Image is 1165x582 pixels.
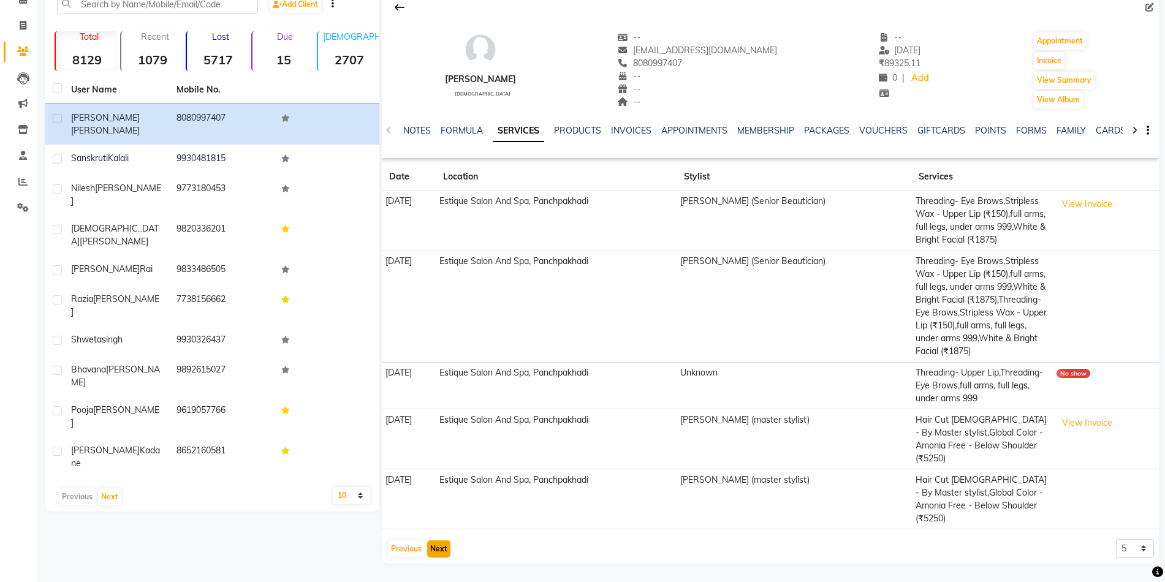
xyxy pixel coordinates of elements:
[382,409,436,469] td: [DATE]
[909,70,931,87] a: Add
[169,285,275,326] td: 7738156662
[1016,125,1047,136] a: FORMS
[108,153,129,164] span: Kalali
[255,31,314,42] p: Due
[323,31,380,42] p: [DEMOGRAPHIC_DATA]
[1057,414,1118,433] button: View Invoice
[677,362,912,409] td: Unknown
[879,32,902,43] span: --
[71,112,140,123] span: [PERSON_NAME]
[1034,72,1095,89] button: View Summary
[71,183,95,194] span: Nilesh
[1057,125,1086,136] a: FAMILY
[618,70,641,81] span: --
[169,104,275,145] td: 8080997407
[677,163,912,191] th: Stylist
[911,251,1052,362] td: Threading- Eye Brows,Stripless Wax - Upper Lip (₹150),full arms, full legs, under arms 999,White ...
[975,125,1006,136] a: POINTS
[677,409,912,469] td: [PERSON_NAME] (master stylist)
[80,236,148,247] span: [PERSON_NAME]
[71,293,93,304] span: Razia
[71,445,140,456] span: [PERSON_NAME]
[441,125,483,136] a: FORMULA
[436,251,677,362] td: Estique Salon And Spa, Panchpakhadi
[1034,32,1086,50] button: Appointment
[71,263,140,274] span: [PERSON_NAME]
[102,334,123,345] span: singh
[554,125,601,136] a: PRODUCTS
[98,488,121,505] button: Next
[879,45,921,56] span: [DATE]
[382,469,436,529] td: [DATE]
[318,52,380,67] strong: 2707
[71,125,140,136] span: [PERSON_NAME]
[618,45,778,56] span: [EMAIL_ADDRESS][DOMAIN_NAME]
[169,76,275,104] th: Mobile No.
[61,31,118,42] p: Total
[902,72,905,85] span: |
[382,362,436,409] td: [DATE]
[126,31,183,42] p: Recent
[911,409,1052,469] td: Hair Cut [DEMOGRAPHIC_DATA] - By Master stylist,Global Color - Amonia Free - Below Shoulder (₹5250)
[427,540,450,557] button: Next
[804,125,849,136] a: PACKAGES
[169,215,275,255] td: 9820336201
[1034,91,1083,108] button: View Album
[661,125,727,136] a: APPOINTMENTS
[71,293,159,317] span: [PERSON_NAME]
[1057,195,1118,214] button: View Invoice
[169,175,275,215] td: 9773180453
[169,396,275,437] td: 9619057766
[436,191,677,251] td: Estique Salon And Spa, Panchpakhadi
[618,83,641,94] span: --
[192,31,249,42] p: Lost
[140,263,153,274] span: Rai
[71,364,106,375] span: Bhavana
[121,52,183,67] strong: 1079
[677,191,912,251] td: [PERSON_NAME] (Senior Beautician)
[252,52,314,67] strong: 15
[169,326,275,356] td: 9930326437
[677,251,912,362] td: [PERSON_NAME] (Senior Beautician)
[71,223,159,247] span: [DEMOGRAPHIC_DATA]
[388,540,425,557] button: Previous
[56,52,118,67] strong: 8129
[911,362,1052,409] td: Threading- Upper Lip,Threading- Eye Brows,full arms, full legs, under arms 999
[382,251,436,362] td: [DATE]
[879,58,884,69] span: ₹
[879,72,897,83] span: 0
[737,125,794,136] a: MEMBERSHIP
[677,469,912,529] td: [PERSON_NAME] (master stylist)
[911,191,1052,251] td: Threading- Eye Brows,Stripless Wax - Upper Lip (₹150),full arms, full legs, under arms 999,White ...
[618,32,641,43] span: --
[71,404,159,428] span: [PERSON_NAME]
[436,163,677,191] th: Location
[436,362,677,409] td: Estique Salon And Spa, Panchpakhadi
[436,469,677,529] td: Estique Salon And Spa, Panchpakhadi
[455,91,510,97] span: [DEMOGRAPHIC_DATA]
[618,58,683,69] span: 8080997407
[169,145,275,175] td: 9930481815
[169,437,275,477] td: 8652160581
[382,191,436,251] td: [DATE]
[911,163,1052,191] th: Services
[71,153,108,164] span: Sanskruti
[436,409,677,469] td: Estique Salon And Spa, Panchpakhadi
[1057,369,1090,378] div: No show
[64,76,169,104] th: User Name
[169,356,275,396] td: 9892615027
[445,73,516,86] div: [PERSON_NAME]
[462,31,499,68] img: avatar
[187,52,249,67] strong: 5717
[71,404,93,415] span: pooja
[879,58,920,69] span: 89325.11
[611,125,651,136] a: INVOICES
[1034,52,1064,69] button: Invoice
[71,183,161,206] span: [PERSON_NAME]
[71,364,160,388] span: [PERSON_NAME]
[169,255,275,285] td: 9833486505
[859,125,908,136] a: VOUCHERS
[917,125,965,136] a: GIFTCARDS
[911,469,1052,529] td: Hair Cut [DEMOGRAPHIC_DATA] - By Master stylist,Global Color - Amonia Free - Below Shoulder (₹5250)
[403,125,431,136] a: NOTES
